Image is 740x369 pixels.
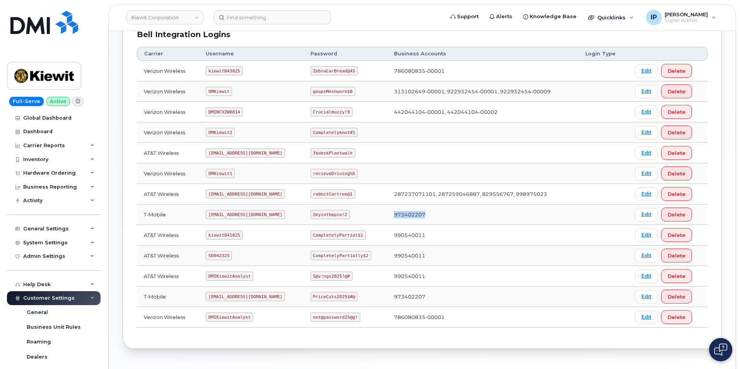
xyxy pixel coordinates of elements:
[661,249,692,263] button: Delete
[661,187,692,201] button: Delete
[310,210,350,219] code: Skyinthepie!2
[668,191,685,198] span: Delete
[661,64,692,78] button: Delete
[137,266,199,287] td: AT&T Wireless
[583,10,639,25] div: Quicklinks
[668,252,685,259] span: Delete
[214,10,331,24] input: Find something...
[530,13,576,21] span: Knowledge Base
[310,251,371,260] code: CompletelyPartially$2
[635,208,658,221] a: Edit
[665,17,708,24] span: Super Admin
[310,87,355,96] code: goopsMeshwork$8
[668,211,685,218] span: Delete
[206,169,235,178] code: OMKiewit1
[199,47,303,61] th: Username
[635,167,658,180] a: Edit
[206,230,242,240] code: kiewit041825
[137,47,199,61] th: Carrier
[137,81,199,102] td: Verizon Wireless
[137,307,199,328] td: Verizon Wireless
[665,11,708,17] span: [PERSON_NAME]
[578,47,628,61] th: Login Type
[387,245,578,266] td: 990540011
[206,292,285,301] code: [EMAIL_ADDRESS][DOMAIN_NAME]
[206,107,242,117] code: DMINCVZW0814
[484,9,518,24] a: Alerts
[387,266,578,287] td: 990540011
[310,148,355,158] code: 3$deskPlantwalk
[206,312,253,322] code: DMIKiewitAnalyst
[668,314,685,321] span: Delete
[661,84,692,98] button: Delete
[387,102,578,122] td: 442044104-00001, 442044104-00002
[310,312,361,322] code: not@password25@@!
[668,232,685,239] span: Delete
[137,122,199,143] td: Verizon Wireless
[457,13,479,21] span: Support
[668,88,685,95] span: Delete
[206,251,232,260] code: SD042325
[635,228,658,242] a: Edit
[668,273,685,280] span: Delete
[661,166,692,180] button: Delete
[661,146,692,160] button: Delete
[206,271,253,281] code: DMIKiewitAnalyst
[137,163,199,184] td: Verizon Wireless
[668,129,685,136] span: Delete
[635,187,658,201] a: Edit
[635,85,658,98] a: Edit
[304,47,387,61] th: Password
[668,67,685,75] span: Delete
[635,311,658,324] a: Edit
[387,287,578,307] td: 973402207
[206,87,232,96] code: OMKiewit
[137,287,199,307] td: T-Mobile
[651,13,657,22] span: IP
[661,310,692,324] button: Delete
[635,269,658,283] a: Edit
[387,204,578,225] td: 973402207
[137,184,199,204] td: AT&T Wireless
[597,14,626,21] span: Quicklinks
[661,125,692,139] button: Delete
[310,107,353,117] code: Crucialmuzzy!9
[137,204,199,225] td: T-Mobile
[310,189,355,199] code: rabbitCartree@1
[137,225,199,245] td: AT&T Wireless
[635,64,658,78] a: Edit
[661,208,692,221] button: Delete
[387,47,578,61] th: Business Accounts
[137,245,199,266] td: AT&T Wireless
[387,225,578,245] td: 990540011
[206,148,285,158] code: [EMAIL_ADDRESS][DOMAIN_NAME]
[661,228,692,242] button: Delete
[661,269,692,283] button: Delete
[137,102,199,122] td: Verizon Wireless
[668,170,685,177] span: Delete
[387,307,578,328] td: 786080835-00001
[206,210,285,219] code: [EMAIL_ADDRESS][DOMAIN_NAME]
[310,292,358,301] code: PriceCuts2025$#@
[310,128,358,137] code: Completelyknot#1
[641,10,721,25] div: Ione Partin
[635,290,658,304] a: Edit
[137,61,199,81] td: Verizon Wireless
[668,108,685,116] span: Delete
[206,66,242,76] code: kiewit043025
[206,189,285,199] code: [EMAIL_ADDRESS][DOMAIN_NAME]
[206,128,235,137] code: OMKiewit2
[635,249,658,263] a: Edit
[310,66,358,76] code: ZebraCarBread@45
[661,105,692,119] button: Delete
[126,10,204,24] a: Kiewit Corporation
[518,9,582,24] a: Knowledge Base
[445,9,484,24] a: Support
[496,13,512,21] span: Alerts
[310,230,366,240] code: CompletelyPartial$1
[635,146,658,160] a: Edit
[310,169,358,178] code: recieveDriving%6
[714,343,727,356] img: Open chat
[387,81,578,102] td: 313102649-00001, 922932454-00001, 922932454-00009
[635,126,658,139] a: Edit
